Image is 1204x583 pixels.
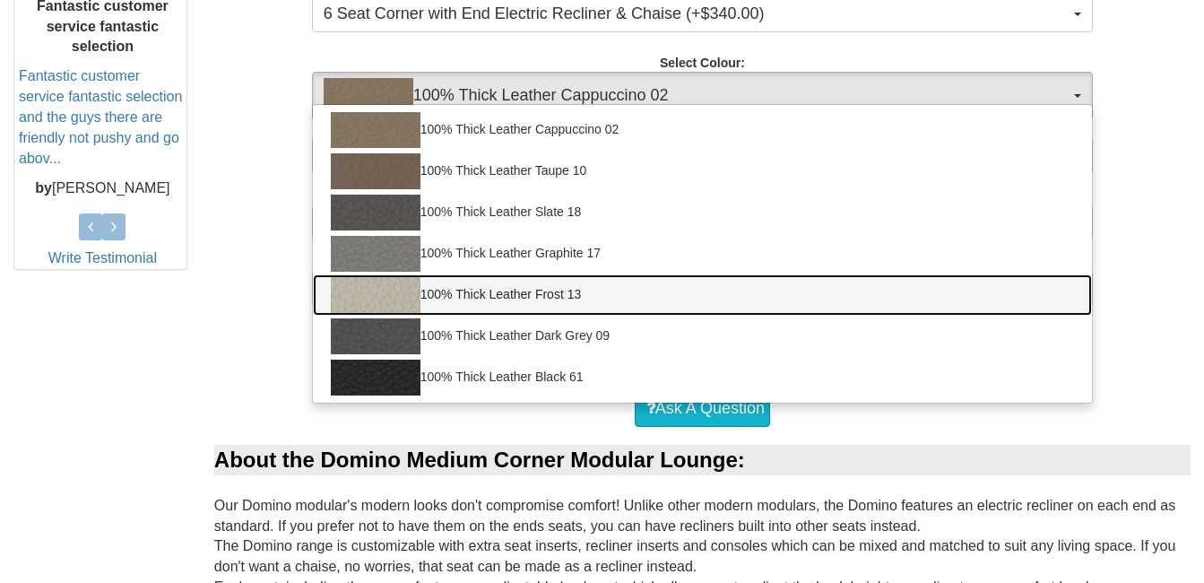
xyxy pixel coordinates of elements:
img: 100% Thick Leather Slate 18 [331,195,420,231]
a: 100% Thick Leather Cappuccino 02 [313,109,1092,151]
div: About the Domino Medium Corner Modular Lounge: [214,445,1191,475]
a: 100% Thick Leather Black 61 [313,357,1092,398]
p: [PERSON_NAME] [19,178,186,199]
span: 100% Thick Leather Cappuccino 02 [324,78,1070,114]
strong: Select Colour: [660,56,745,70]
button: 100% Thick Leather Cappuccino 02100% Thick Leather Cappuccino 02 [312,72,1093,120]
a: 100% Thick Leather Slate 18 [313,192,1092,233]
a: Write Testimonial [48,250,157,265]
img: 100% Thick Leather Black 61 [331,360,420,396]
a: 100% Thick Leather Taupe 10 [313,151,1092,192]
img: 100% Thick Leather Dark Grey 09 [331,318,420,354]
a: 100% Thick Leather Dark Grey 09 [313,316,1092,357]
b: by [35,180,52,196]
img: 100% Thick Leather Taupe 10 [331,153,420,189]
a: Ask A Question [635,391,770,427]
span: 6 Seat Corner with End Electric Recliner & Chaise (+$340.00) [324,3,1070,26]
a: Fantastic customer service fantastic selection and the guys there are friendly not pushy and go a... [19,69,182,166]
img: 100% Thick Leather Frost 13 [331,277,420,313]
a: 100% Thick Leather Graphite 17 [313,233,1092,274]
img: 100% Thick Leather Cappuccino 02 [331,112,420,148]
a: 100% Thick Leather Frost 13 [313,274,1092,316]
img: 100% Thick Leather Cappuccino 02 [324,78,413,114]
img: 100% Thick Leather Graphite 17 [331,236,420,272]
